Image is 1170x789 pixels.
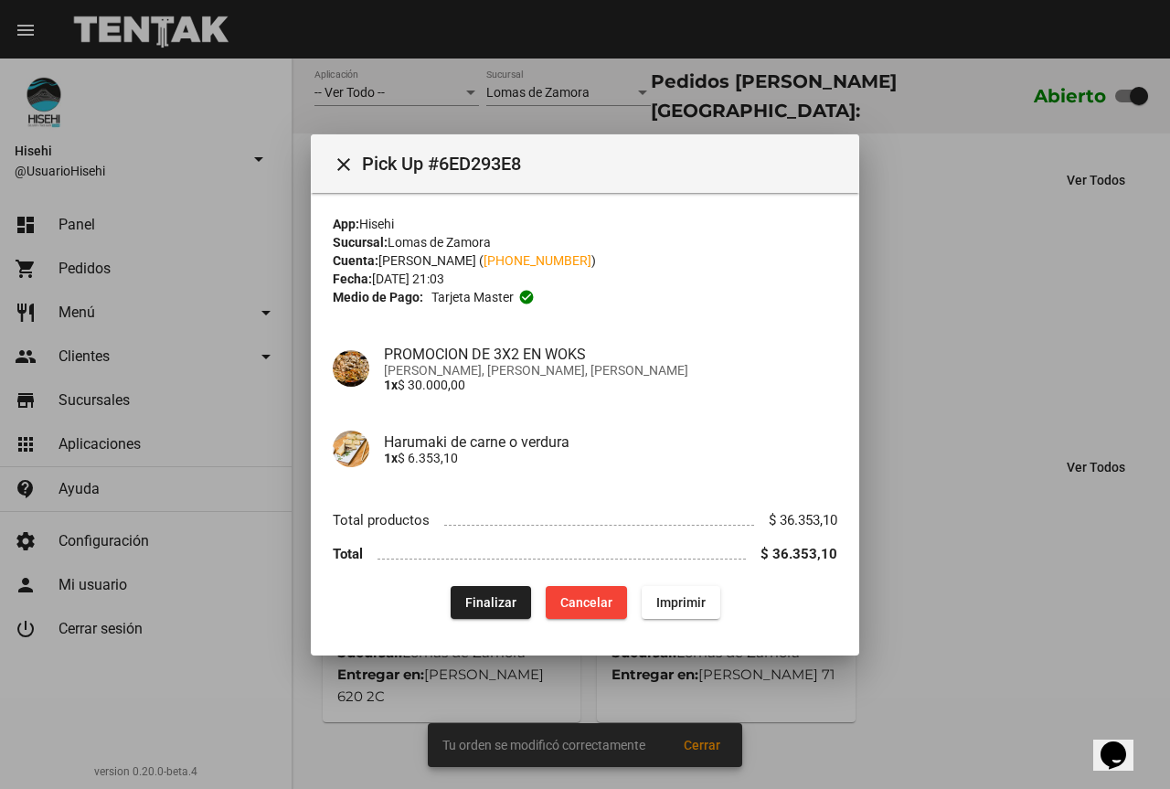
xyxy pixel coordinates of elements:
[484,253,591,268] a: [PHONE_NUMBER]
[333,350,369,387] img: 975b8145-67bb-4081-9ec6-7530a4e40487.jpg
[431,288,514,306] span: Tarjeta master
[333,251,837,270] div: [PERSON_NAME] ( )
[333,233,837,251] div: Lomas de Zamora
[465,594,516,609] span: Finalizar
[333,538,837,571] li: Total $ 36.353,10
[560,594,612,609] span: Cancelar
[384,450,837,464] p: $ 6.353,10
[518,289,535,305] mat-icon: check_circle
[384,345,837,362] h4: PROMOCION DE 3X2 EN WOKS
[325,145,362,182] button: Cerrar
[384,362,837,377] span: [PERSON_NAME], [PERSON_NAME], [PERSON_NAME]
[384,432,837,450] h4: Harumaki de carne o verdura
[333,288,423,306] strong: Medio de Pago:
[1093,716,1152,771] iframe: chat widget
[333,154,355,176] mat-icon: Cerrar
[333,431,369,467] img: c7714cbc-9e01-4ac3-9d7b-c083ef2cfd1f.jpg
[362,149,845,178] span: Pick Up #6ED293E8
[642,585,720,618] button: Imprimir
[384,450,398,464] b: 1x
[333,270,837,288] div: [DATE] 21:03
[451,585,531,618] button: Finalizar
[333,217,359,231] strong: App:
[546,585,627,618] button: Cancelar
[384,377,837,391] p: $ 30.000,00
[333,253,378,268] strong: Cuenta:
[656,594,706,609] span: Imprimir
[333,504,837,538] li: Total productos $ 36.353,10
[384,377,398,391] b: 1x
[333,215,837,233] div: Hisehi
[333,272,372,286] strong: Fecha:
[333,235,388,250] strong: Sucursal:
